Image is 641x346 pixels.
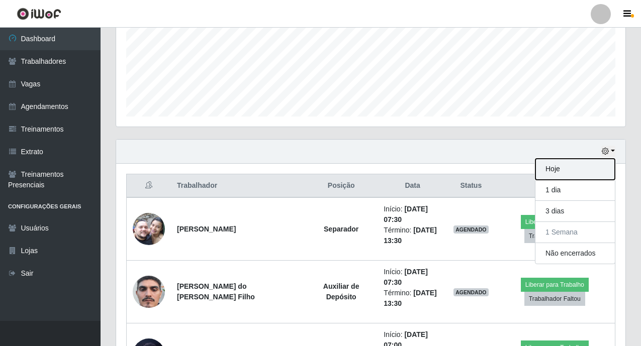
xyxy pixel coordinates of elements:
li: Início: [384,267,441,288]
button: 1 dia [535,180,615,201]
li: Término: [384,288,441,309]
button: Liberar para Trabalho [521,278,589,292]
span: AGENDADO [453,225,489,234]
strong: Separador [324,225,358,233]
button: Hoje [535,159,615,180]
button: Liberar para Trabalho [521,215,589,229]
strong: [PERSON_NAME] do [PERSON_NAME] Filho [177,282,255,301]
img: CoreUI Logo [17,8,61,20]
th: Status [447,174,495,198]
th: Opções [495,174,615,198]
button: 3 dias [535,201,615,222]
strong: [PERSON_NAME] [177,225,236,233]
button: 1 Semana [535,222,615,243]
li: Início: [384,204,441,225]
strong: Auxiliar de Depósito [323,282,359,301]
time: [DATE] 07:30 [384,268,428,286]
button: Trabalhador Faltou [524,229,585,243]
th: Data [378,174,447,198]
img: 1733256413053.jpeg [133,256,165,327]
span: AGENDADO [453,288,489,296]
button: Não encerrados [535,243,615,264]
button: Trabalhador Faltou [524,292,585,306]
time: [DATE] 07:30 [384,205,428,223]
li: Término: [384,225,441,246]
th: Posição [305,174,378,198]
img: 1652876774989.jpeg [133,200,165,258]
th: Trabalhador [171,174,305,198]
